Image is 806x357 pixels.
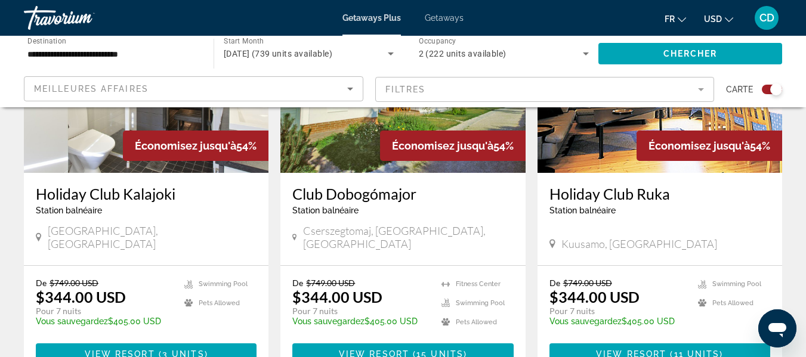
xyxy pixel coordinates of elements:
a: Holiday Club Kalajoki [36,185,257,203]
span: Chercher [663,49,718,58]
p: $344.00 USD [292,288,382,306]
span: Pets Allowed [456,318,497,326]
span: Carte [726,81,753,98]
span: CD [759,12,774,24]
a: Getaways [425,13,464,23]
a: Holiday Club Ruka [549,185,770,203]
button: Change language [665,10,686,27]
p: $405.00 USD [36,316,172,326]
p: Pour 7 nuits [292,306,429,316]
p: $344.00 USD [549,288,640,306]
a: Club Dobogómajor [292,185,513,203]
span: Swimming Pool [199,280,248,288]
span: Swimming Pool [712,280,761,288]
span: Vous sauvegardez [36,316,108,326]
iframe: Bouton de lancement de la fenêtre de messagerie [758,309,796,347]
span: Meilleures affaires [34,84,149,94]
span: $749.00 USD [306,278,355,288]
p: Pour 7 nuits [36,306,172,316]
span: De [549,278,560,288]
p: $405.00 USD [292,316,429,326]
p: $405.00 USD [549,316,686,326]
a: Getaways Plus [342,13,401,23]
button: User Menu [751,5,782,30]
span: $749.00 USD [50,278,98,288]
span: [DATE] (739 units available) [224,49,332,58]
span: Fitness Center [456,280,501,288]
span: USD [704,14,722,24]
span: Station balnéaire [36,206,102,215]
span: Pets Allowed [712,299,753,307]
span: Cserszegtomaj, [GEOGRAPHIC_DATA], [GEOGRAPHIC_DATA] [303,224,514,250]
p: Pour 7 nuits [549,306,686,316]
span: Occupancy [419,37,456,45]
span: Destination [27,36,66,45]
span: Vous sauvegardez [292,316,365,326]
span: Station balnéaire [549,206,616,215]
span: Kuusamo, [GEOGRAPHIC_DATA] [561,237,717,250]
span: Économisez jusqu'à [392,139,493,152]
div: 54% [380,131,526,161]
span: Pets Allowed [199,299,240,307]
p: $344.00 USD [36,288,126,306]
span: Économisez jusqu'à [648,139,750,152]
span: De [292,278,303,288]
span: Économisez jusqu'à [135,139,236,152]
span: Swimming Pool [456,299,505,307]
mat-select: Sort by [34,82,353,96]
div: 54% [637,131,782,161]
span: 2 (222 units available) [419,49,507,58]
a: Travorium [24,2,143,33]
span: [GEOGRAPHIC_DATA], [GEOGRAPHIC_DATA] [48,224,257,250]
button: Chercher [598,43,782,64]
span: fr [665,14,675,24]
button: Change currency [704,10,733,27]
div: 54% [123,131,268,161]
span: Station balnéaire [292,206,359,215]
button: Filter [375,76,715,103]
span: De [36,278,47,288]
span: Start Month [224,37,264,45]
span: $749.00 USD [563,278,612,288]
span: Vous sauvegardez [549,316,622,326]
